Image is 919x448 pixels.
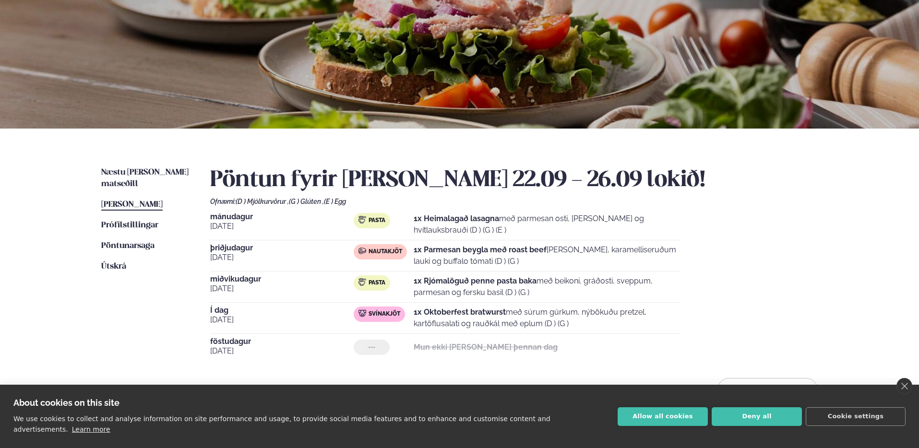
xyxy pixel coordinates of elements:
a: Learn more [72,425,110,433]
a: close [896,378,912,394]
span: [DATE] [210,283,354,295]
span: --- [368,343,375,351]
span: þriðjudagur [210,244,354,252]
span: Nautakjöt [369,248,402,256]
span: (E ) Egg [324,198,346,205]
span: [PERSON_NAME] [101,200,163,209]
span: Pöntunarsaga [101,242,155,250]
p: með parmesan osti, [PERSON_NAME] og hvítlauksbrauði (D ) (G ) (E ) [414,213,680,236]
button: Deny all [712,407,802,426]
strong: 1x Heimalagað lasagna [414,214,499,223]
a: [PERSON_NAME] [101,199,163,211]
a: Pöntunarsaga [101,240,155,252]
p: [PERSON_NAME], karamelliseruðum lauki og buffalo tómati (D ) (G ) [414,244,680,267]
span: Pasta [369,217,385,224]
span: [DATE] [210,252,354,263]
a: Útskrá [101,261,126,272]
img: pork.svg [358,309,366,317]
button: Breyta Pöntun [717,378,818,401]
img: beef.svg [358,247,366,255]
h2: Pöntun fyrir [PERSON_NAME] 22.09 - 26.09 lokið! [210,167,818,194]
p: We use cookies to collect and analyse information on site performance and usage, to provide socia... [13,415,550,433]
span: (D ) Mjólkurvörur , [236,198,289,205]
span: föstudagur [210,338,354,345]
a: Prófílstillingar [101,220,158,231]
span: Svínakjöt [369,310,400,318]
span: Pasta [369,279,385,287]
strong: 1x Rjómalöguð penne pasta baka [414,276,537,285]
p: með súrum gúrkum, nýbökuðu pretzel, kartöflusalati og rauðkál með eplum (D ) (G ) [414,307,680,330]
span: [DATE] [210,221,354,232]
strong: Mun ekki [PERSON_NAME] þennan dag [414,342,558,352]
div: Ofnæmi: [210,198,818,205]
img: pasta.svg [358,278,366,286]
span: [DATE] [210,314,354,326]
span: mánudagur [210,213,354,221]
strong: About cookies on this site [13,398,119,408]
a: Næstu [PERSON_NAME] matseðill [101,167,191,190]
span: Prófílstillingar [101,221,158,229]
span: [DATE] [210,345,354,357]
span: Í dag [210,307,354,314]
span: (G ) Glúten , [289,198,324,205]
img: pasta.svg [358,216,366,224]
button: Allow all cookies [618,407,708,426]
strong: 1x Parmesan beygla með roast beef [414,245,547,254]
span: miðvikudagur [210,275,354,283]
p: með beikoni, gráðosti, sveppum, parmesan og fersku basil (D ) (G ) [414,275,680,298]
strong: 1x Oktoberfest bratwurst [414,307,506,317]
button: Cookie settings [806,407,906,426]
span: Næstu [PERSON_NAME] matseðill [101,168,189,188]
span: Útskrá [101,262,126,271]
